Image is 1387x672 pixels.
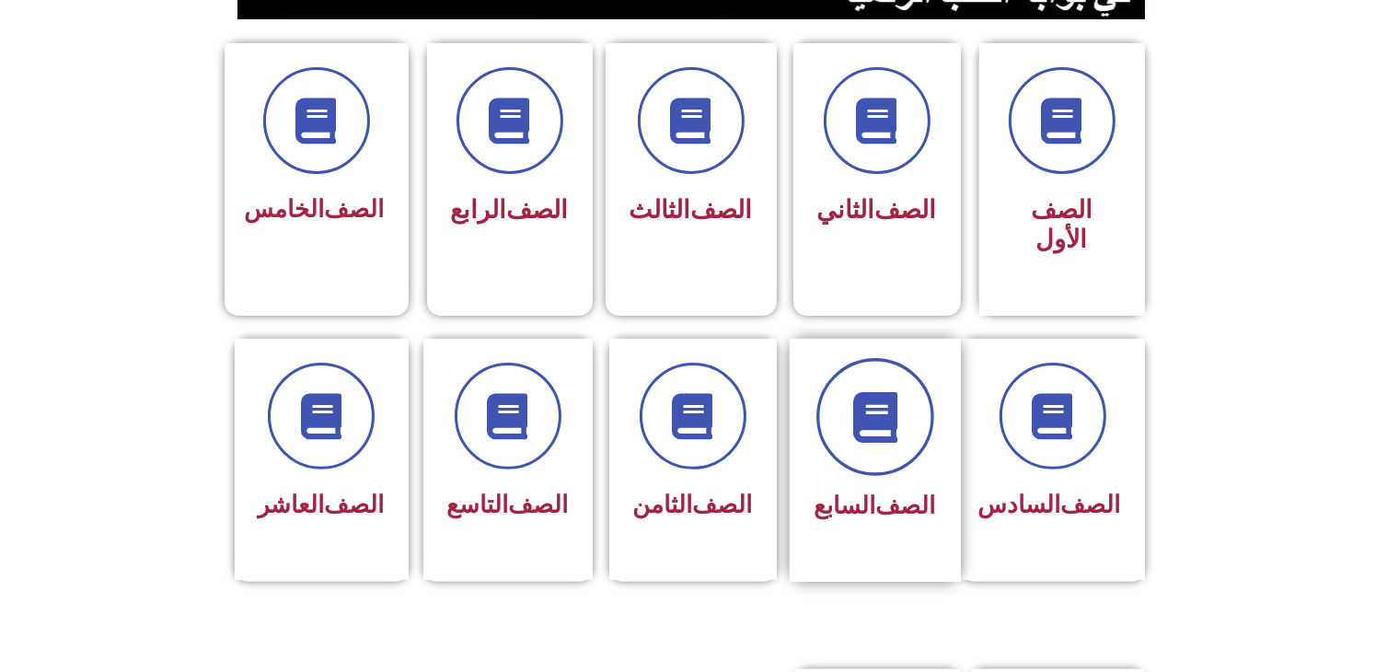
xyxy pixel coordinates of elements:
[509,491,569,518] a: الصف
[875,195,937,225] a: الصف
[451,195,507,225] font: الرابع
[630,195,691,225] font: الثالث
[817,195,875,225] font: الثاني
[325,491,385,518] a: الصف
[815,492,876,519] font: السابع
[325,195,385,223] a: الصف
[447,491,509,518] font: التاسع
[1061,491,1121,518] a: الصف
[245,195,325,223] font: الخامس
[691,195,753,225] a: الصف
[1031,195,1092,254] font: الصف الأول
[693,491,753,518] a: الصف
[259,491,325,518] font: العاشر
[876,492,936,519] a: الصف
[507,195,569,225] a: الصف
[633,491,693,518] font: الثامن
[978,491,1061,518] font: السادس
